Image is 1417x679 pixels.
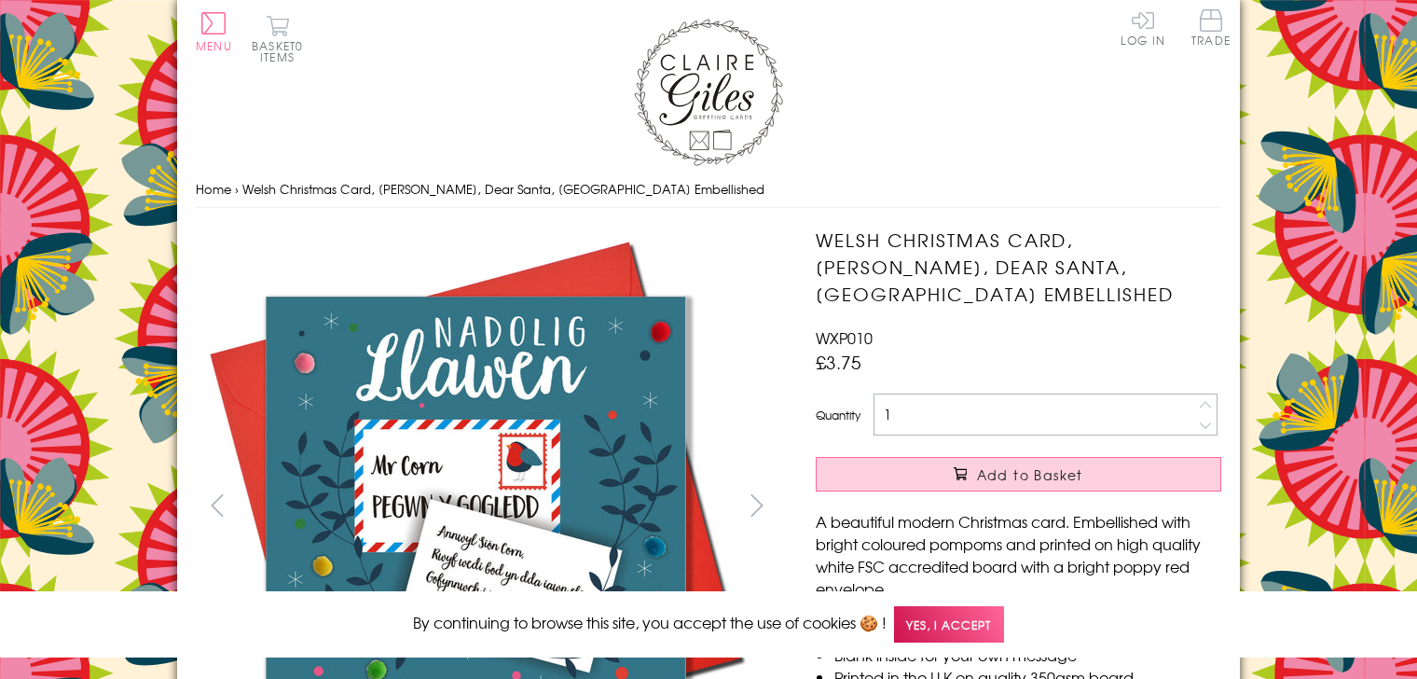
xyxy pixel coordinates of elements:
span: 0 items [260,37,303,65]
a: Trade [1191,9,1231,49]
nav: breadcrumbs [196,171,1221,209]
button: prev [196,484,238,526]
span: Add to Basket [977,465,1083,484]
p: A beautiful modern Christmas card. Embellished with bright coloured pompoms and printed on high q... [816,510,1221,600]
button: Add to Basket [816,457,1221,492]
span: WXP010 [816,326,873,349]
button: Basket0 items [252,15,303,62]
span: Welsh Christmas Card, [PERSON_NAME], Dear Santa, [GEOGRAPHIC_DATA] Embellished [242,180,764,198]
h1: Welsh Christmas Card, [PERSON_NAME], Dear Santa, [GEOGRAPHIC_DATA] Embellished [816,227,1221,307]
span: Yes, I accept [894,606,1004,643]
button: next [736,484,778,526]
span: £3.75 [816,349,861,375]
span: Menu [196,37,232,54]
a: Log In [1121,9,1165,46]
img: Claire Giles Greetings Cards [634,19,783,166]
span: Trade [1191,9,1231,46]
span: › [235,180,239,198]
label: Quantity [816,407,860,423]
a: Home [196,180,231,198]
button: Menu [196,12,232,51]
